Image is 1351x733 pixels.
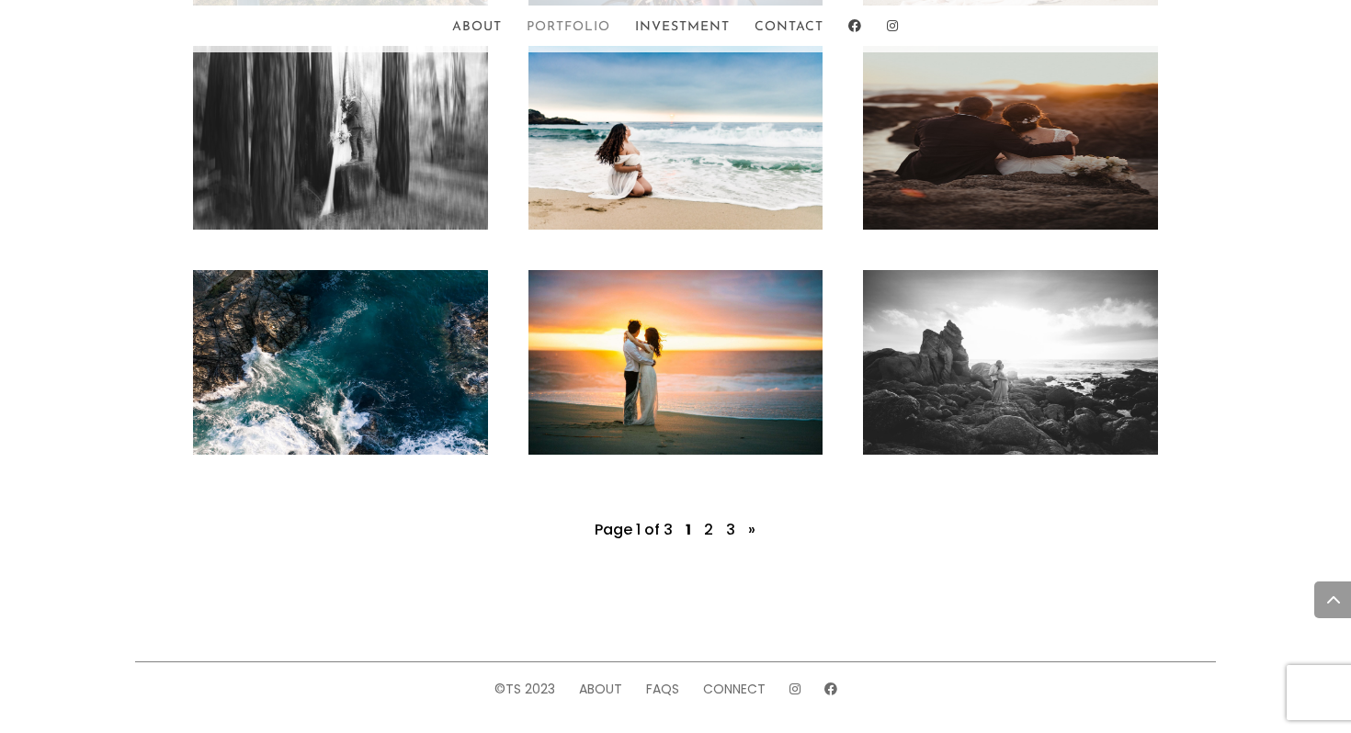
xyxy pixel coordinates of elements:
a: Investment [635,21,730,52]
span: 1 [681,516,696,543]
a: About [579,680,622,698]
a: 2 [699,516,718,543]
a: ©TS 2023 [494,680,555,698]
a: FAQs [646,680,679,698]
span: Page 1 of 3 [590,516,677,543]
a: Portfolio [527,21,610,52]
a: Connect [703,680,766,698]
a: 3 [721,516,740,543]
a: Contact [755,21,823,52]
a: Next Page [744,516,760,543]
a: About [452,21,502,52]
